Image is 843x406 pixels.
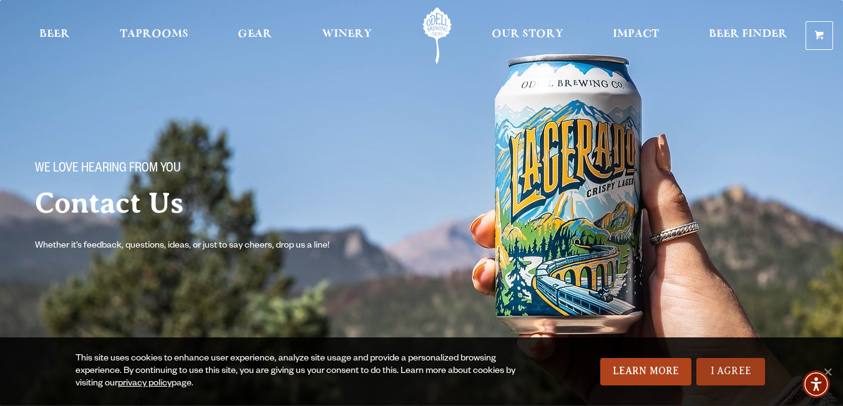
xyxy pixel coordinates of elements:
[39,29,70,39] span: Beer
[35,162,181,178] span: We love hearing from you
[600,358,692,385] a: Learn More
[314,7,380,64] a: Winery
[709,29,787,39] span: Beer Finder
[120,29,188,39] span: Taprooms
[322,29,372,39] span: Winery
[238,29,272,39] span: Gear
[613,29,659,39] span: Impact
[230,7,280,64] a: Gear
[118,379,172,389] a: privacy policy
[414,7,460,64] a: Odell Home
[802,370,830,398] div: Accessibility Menu
[31,7,78,64] a: Beer
[35,239,354,254] p: Whether it’s feedback, questions, ideas, or just to say cheers, drop us a line!
[112,7,197,64] a: Taprooms
[484,7,572,64] a: Our Story
[492,29,563,39] span: Our Story
[76,353,544,390] div: This site uses cookies to enhance user experience, analyze site usage and provide a personalized ...
[35,188,424,219] h2: Contact Us
[696,358,765,385] a: I Agree
[701,7,796,64] a: Beer Finder
[605,7,667,64] a: Impact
